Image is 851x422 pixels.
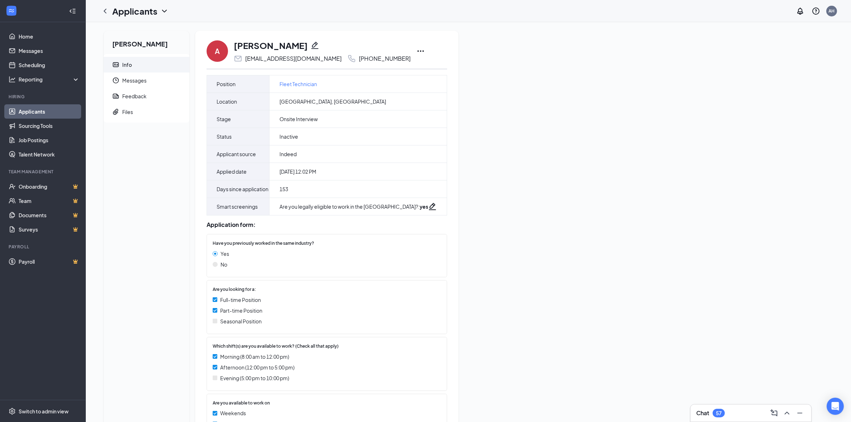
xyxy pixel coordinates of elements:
[217,185,268,193] span: Days since application
[217,80,236,88] span: Position
[213,240,314,247] span: Have you previously worked in the same industry?
[19,29,80,44] a: Home
[9,169,78,175] div: Team Management
[783,409,791,417] svg: ChevronUp
[279,133,298,140] span: Inactive
[696,409,709,417] h3: Chat
[279,185,288,193] span: 153
[19,133,80,147] a: Job Postings
[279,168,316,175] span: [DATE] 12:02 PM
[245,55,342,62] div: [EMAIL_ADDRESS][DOMAIN_NAME]
[104,73,189,88] a: ClockMessages
[794,407,806,419] button: Minimize
[101,7,109,15] svg: ChevronLeft
[796,409,804,417] svg: Minimize
[9,94,78,100] div: Hiring
[19,147,80,162] a: Talent Network
[217,150,256,158] span: Applicant source
[220,409,246,417] span: Weekends
[279,98,386,105] span: [GEOGRAPHIC_DATA], [GEOGRAPHIC_DATA]
[215,46,220,56] div: A
[347,54,356,63] svg: Phone
[796,7,805,15] svg: Notifications
[217,115,231,123] span: Stage
[69,8,76,15] svg: Collapse
[19,408,69,415] div: Switch to admin view
[112,108,119,115] svg: Paperclip
[19,44,80,58] a: Messages
[112,77,119,84] svg: Clock
[770,409,778,417] svg: ComposeMessage
[112,93,119,100] svg: Report
[19,208,80,222] a: DocumentsCrown
[213,286,256,293] span: Are you looking for a:
[19,179,80,194] a: OnboardingCrown
[19,119,80,133] a: Sourcing Tools
[19,194,80,208] a: TeamCrown
[217,97,237,106] span: Location
[9,408,16,415] svg: Settings
[19,222,80,237] a: SurveysCrown
[279,150,297,158] span: Indeed
[112,61,119,68] svg: ContactCard
[8,7,15,14] svg: WorkstreamLogo
[104,57,189,73] a: ContactCardInfo
[104,104,189,120] a: PaperclipFiles
[19,104,80,119] a: Applicants
[279,203,428,210] div: Are you legally eligible to work in the [GEOGRAPHIC_DATA]? :
[220,353,289,361] span: Morning (8:00 am to 12:00 pm)
[220,317,262,325] span: Seasonal Position
[207,221,447,228] div: Application form:
[781,407,793,419] button: ChevronUp
[104,88,189,104] a: ReportFeedback
[112,5,157,17] h1: Applicants
[768,407,780,419] button: ComposeMessage
[217,202,258,211] span: Smart screenings
[19,76,80,83] div: Reporting
[827,398,844,415] div: Open Intercom Messenger
[122,93,147,100] div: Feedback
[104,31,189,54] h2: [PERSON_NAME]
[428,202,437,211] svg: Pencil
[420,203,428,210] strong: yes
[220,363,295,371] span: Afternoon (12:00 pm to 5:00 pm)
[9,76,16,83] svg: Analysis
[122,73,184,88] span: Messages
[220,374,289,382] span: Evening (5:00 pm to 10:00 pm)
[19,254,80,269] a: PayrollCrown
[220,307,262,314] span: Part-time Position
[279,115,318,123] span: Onsite Interview
[716,410,722,416] div: 57
[213,400,270,407] span: Are you available to work on
[279,80,317,88] a: Fleet Technician
[812,7,820,15] svg: QuestionInfo
[122,108,133,115] div: Files
[234,39,308,51] h1: [PERSON_NAME]
[220,296,261,304] span: Full-time Position
[217,167,247,176] span: Applied date
[416,47,425,55] svg: Ellipses
[213,343,338,350] span: Which shift(s) are you available to work? (Check all that apply)
[829,8,835,14] div: AH
[160,7,169,15] svg: ChevronDown
[221,250,229,258] span: Yes
[359,55,411,62] div: [PHONE_NUMBER]
[9,244,78,250] div: Payroll
[311,41,319,50] svg: Pencil
[221,260,227,268] span: No
[122,61,132,68] div: Info
[234,54,242,63] svg: Email
[19,58,80,72] a: Scheduling
[217,132,232,141] span: Status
